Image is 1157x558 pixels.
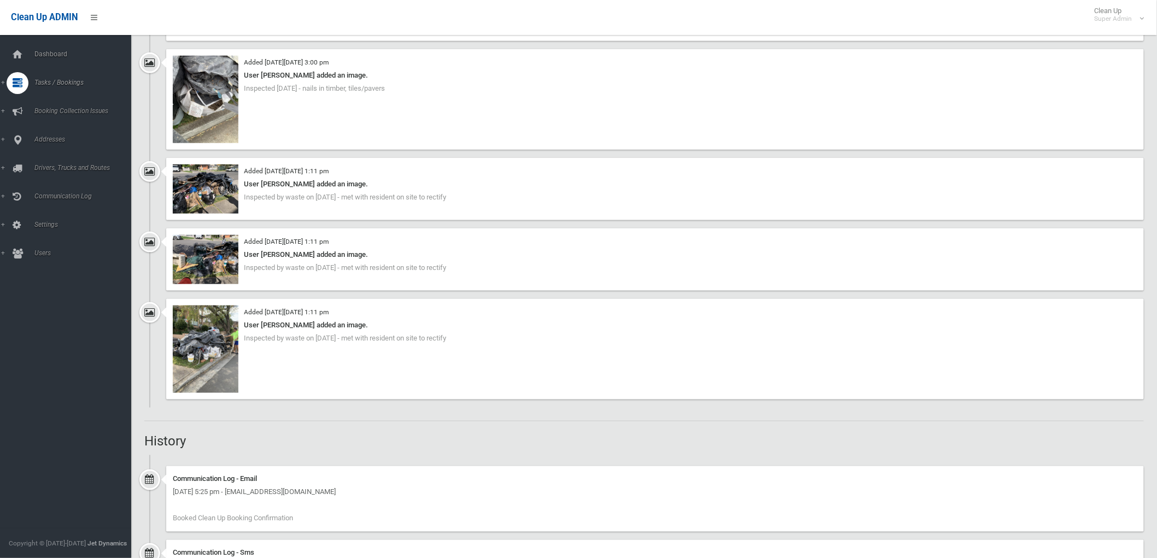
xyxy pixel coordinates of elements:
div: User [PERSON_NAME] added an image. [173,178,1137,191]
span: Booked Clean Up Booking Confirmation [173,514,293,522]
img: fbbede53-5f8c-4c39-9081-15edf6f9d5aa.jpg [173,306,238,393]
span: Settings [31,221,141,228]
small: Added [DATE][DATE] 1:11 pm [244,238,329,245]
small: Added [DATE][DATE] 1:11 pm [244,308,329,316]
div: User [PERSON_NAME] added an image. [173,248,1137,261]
span: Inspected by waste on [DATE] - met with resident on site to rectify [244,334,446,342]
span: Drivers, Trucks and Routes [31,164,141,172]
span: Copyright © [DATE]-[DATE] [9,539,86,547]
span: Inspected by waste on [DATE] - met with resident on site to rectify [244,263,446,272]
span: Dashboard [31,50,141,58]
div: Communication Log - Email [173,473,1137,486]
h2: History [144,434,1144,449]
span: Addresses [31,136,141,143]
img: 0690601b-3c4a-4f0e-a557-7dd1a4a37f36.jpg [173,235,238,284]
img: 0a51b262-4b25-44f3-b69e-d07c4491ec01.jpg [173,165,238,214]
span: Inspected by waste on [DATE] - met with resident on site to rectify [244,193,446,201]
img: 7d89b67a-3803-4367-8464-42a5fd21d163.jpg [173,56,238,143]
span: Communication Log [31,192,141,200]
span: Tasks / Bookings [31,79,141,86]
span: Users [31,249,141,257]
div: [DATE] 5:25 pm - [EMAIL_ADDRESS][DOMAIN_NAME] [173,486,1137,499]
div: User [PERSON_NAME] added an image. [173,319,1137,332]
div: User [PERSON_NAME] added an image. [173,69,1137,82]
span: Booking Collection Issues [31,107,141,115]
span: Inspected [DATE] - nails in timber, tiles/pavers [244,84,385,92]
small: Added [DATE][DATE] 1:11 pm [244,167,329,175]
span: Clean Up ADMIN [11,12,78,22]
small: Super Admin [1095,15,1132,23]
strong: Jet Dynamics [87,539,127,547]
small: Added [DATE][DATE] 3:00 pm [244,58,329,66]
span: Clean Up [1089,7,1143,23]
